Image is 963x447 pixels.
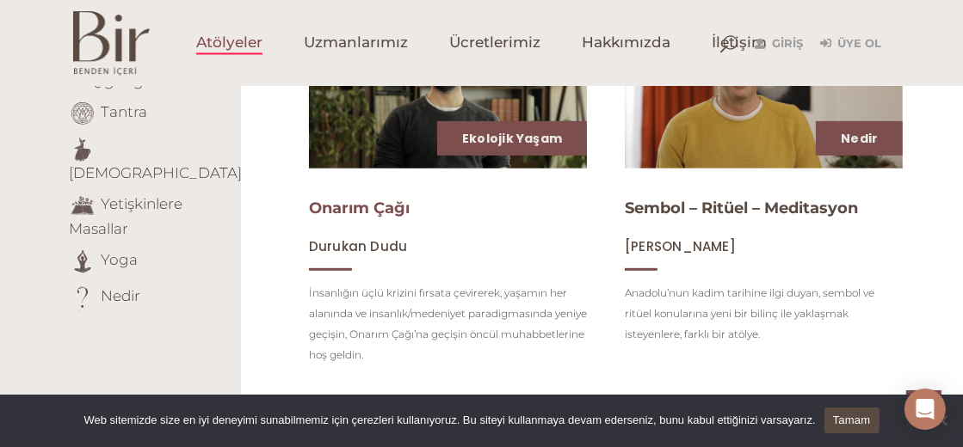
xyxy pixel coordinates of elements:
[309,199,410,217] a: Onarım Çağı
[824,407,880,433] a: Tamam
[462,130,562,147] a: Ekolojik Yaşam
[582,34,670,53] span: Hakkımızda
[309,238,408,254] a: Durukan Dudu
[101,287,140,304] a: Nedir
[625,199,858,217] a: Sembol – Ritüel – Meditasyon
[625,237,736,255] span: [PERSON_NAME]
[309,237,408,255] span: Durukan Dudu
[841,130,878,147] a: Nedir
[309,283,587,365] p: İnsanlığın üçlü krizini fırsata çevirerek, yaşamın her alanında ve insanlık/medeniyet paradigması...
[83,412,815,429] span: Web sitemizde size en iyi deneyimi sunabilmemiz için çerezleri kullanıyoruz. Bu siteyi kullanmaya...
[196,34,262,53] span: Atölyeler
[304,34,408,53] span: Uzmanlarımız
[69,164,242,181] a: [DEMOGRAPHIC_DATA]
[625,283,903,345] p: Anadolu’nun kadim tarihine ilgi duyan, sembol ve ritüel konularına yeni bir bilinç ile yaklaşmak ...
[756,34,804,54] a: Giriş
[625,238,736,254] a: [PERSON_NAME]
[101,103,147,120] a: Tantra
[821,34,882,54] a: Üye Ol
[101,251,138,268] a: Yoga
[69,195,182,237] a: Yetişkinlere Masallar
[449,34,540,53] span: Ücretlerimiz
[904,389,946,430] div: Open Intercom Messenger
